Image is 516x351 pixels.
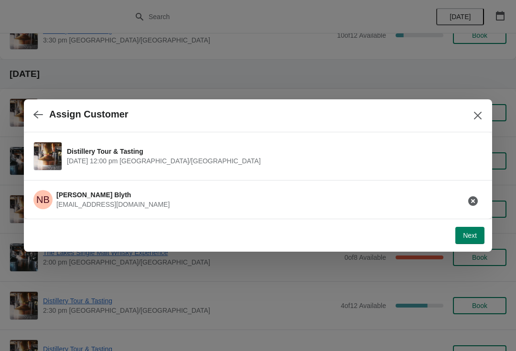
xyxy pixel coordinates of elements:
span: [PERSON_NAME] Blyth [56,191,131,199]
span: [DATE] 12:00 pm [GEOGRAPHIC_DATA]/[GEOGRAPHIC_DATA] [67,156,478,166]
span: Next [463,232,477,239]
text: NB [36,194,50,205]
img: Distillery Tour & Tasting | | September 10 | 12:00 pm Europe/London [34,142,62,170]
button: Next [455,227,484,244]
h2: Assign Customer [49,109,129,120]
span: Neil [33,190,53,209]
button: Close [469,107,486,124]
span: [EMAIL_ADDRESS][DOMAIN_NAME] [56,201,170,208]
span: Distillery Tour & Tasting [67,147,478,156]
